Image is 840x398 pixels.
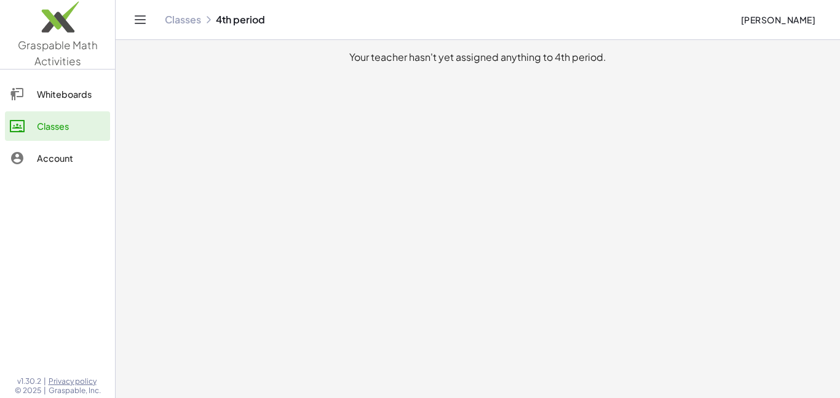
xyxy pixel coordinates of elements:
[125,50,830,65] div: Your teacher hasn't yet assigned anything to 4th period.
[731,9,825,31] button: [PERSON_NAME]
[49,376,101,386] a: Privacy policy
[37,87,105,101] div: Whiteboards
[49,386,101,396] span: Graspable, Inc.
[44,386,46,396] span: |
[44,376,46,386] span: |
[37,119,105,133] div: Classes
[17,376,41,386] span: v1.30.2
[15,386,41,396] span: © 2025
[5,79,110,109] a: Whiteboards
[5,111,110,141] a: Classes
[18,38,98,68] span: Graspable Math Activities
[165,14,201,26] a: Classes
[37,151,105,165] div: Account
[740,14,815,25] span: [PERSON_NAME]
[5,143,110,173] a: Account
[130,10,150,30] button: Toggle navigation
